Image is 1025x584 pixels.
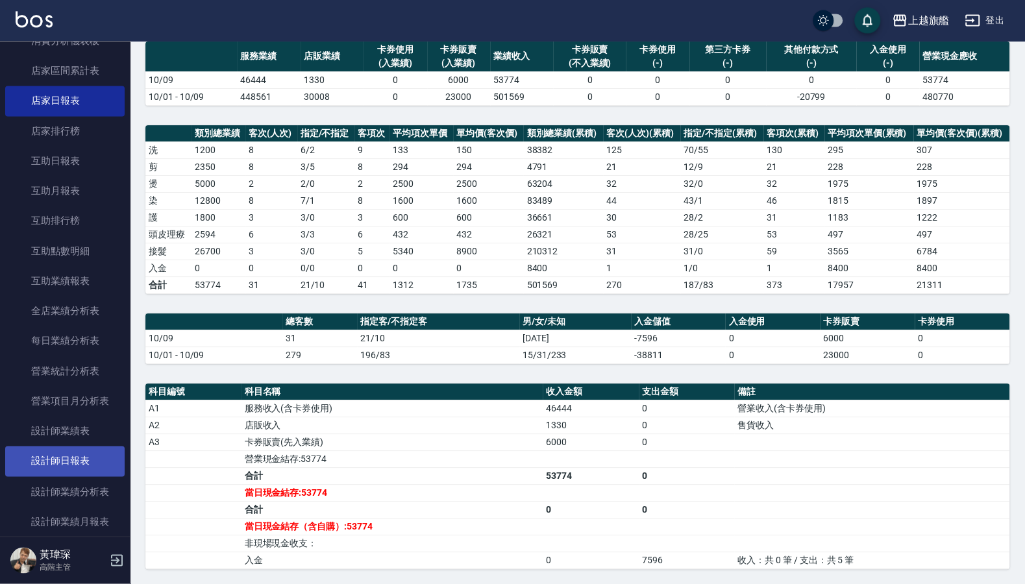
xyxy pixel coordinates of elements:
td: 0 [553,89,626,106]
td: 53774 [191,277,245,294]
td: 3 [245,243,297,260]
td: 53774 [919,72,1009,89]
a: 每日業績分析表 [5,326,125,356]
td: 21/10 [357,330,519,347]
td: 31 [603,243,680,260]
td: 8 [245,159,297,176]
td: 6000 [543,434,639,451]
td: 26321 [523,226,603,243]
td: 7596 [639,552,735,569]
td: 30008 [301,89,364,106]
td: 3 / 0 [297,210,355,226]
a: 店家日報表 [5,86,125,116]
table: a dense table [145,384,1009,570]
a: 互助月報表 [5,176,125,206]
td: 46444 [543,400,639,417]
td: 1 [603,260,680,277]
td: 21 [603,159,680,176]
td: 32 [763,176,824,193]
td: 1897 [913,193,1009,210]
td: 0 [354,260,389,277]
td: 133 [389,142,453,159]
td: 0 [364,89,426,106]
td: 1975 [824,176,913,193]
td: 8900 [453,243,523,260]
td: 53774 [490,72,553,89]
td: 41 [354,277,389,294]
td: 8 [245,193,297,210]
td: 3565 [824,243,913,260]
td: 3 / 0 [297,243,355,260]
td: 0 [689,72,766,89]
td: 187/83 [680,277,763,294]
td: 0 [725,330,820,347]
td: 0 [915,347,1009,364]
td: 38382 [523,142,603,159]
th: 店販業績 [301,42,364,73]
td: 2500 [389,176,453,193]
td: 480770 [919,89,1009,106]
a: 互助排行榜 [5,206,125,236]
td: 當日現金結存:53774 [241,485,543,502]
td: 125 [603,142,680,159]
td: 10/09 [145,72,237,89]
td: 210312 [523,243,603,260]
div: 入金使用 [859,43,916,57]
td: 非現場現金收支： [241,535,543,552]
td: 1735 [453,277,523,294]
table: a dense table [145,126,1009,295]
th: 客次(人次) [245,126,297,143]
td: A2 [145,417,241,434]
th: 指定/不指定(累積) [680,126,763,143]
a: 互助業績報表 [5,267,125,297]
td: 9 [354,142,389,159]
td: 31 [763,210,824,226]
td: 0 [689,89,766,106]
button: 上越旗艦 [887,8,954,34]
div: 卡券使用 [367,43,423,57]
td: 295 [824,142,913,159]
td: 150 [453,142,523,159]
a: 全店業績分析表 [5,297,125,326]
td: 36661 [523,210,603,226]
td: 0 [639,400,735,417]
td: 8400 [824,260,913,277]
td: 0 [639,502,735,518]
td: 6 [354,226,389,243]
th: 備註 [734,384,1009,401]
td: A1 [145,400,241,417]
td: 1600 [453,193,523,210]
td: [DATE] [519,330,631,347]
td: 196/83 [357,347,519,364]
td: 1 / 0 [680,260,763,277]
td: 0 [856,89,919,106]
th: 科目名稱 [241,384,543,401]
td: 0 [915,330,1009,347]
th: 指定/不指定 [297,126,355,143]
a: 設計師日報表 [5,446,125,476]
td: 307 [913,142,1009,159]
td: 染 [145,193,191,210]
th: 平均項次單價(累積) [824,126,913,143]
td: 31 / 0 [680,243,763,260]
td: 12800 [191,193,245,210]
td: 6000 [427,72,490,89]
td: -38811 [631,347,726,364]
td: 21311 [913,277,1009,294]
td: 2350 [191,159,245,176]
td: 3 [245,210,297,226]
div: (-) [769,57,853,71]
th: 服務業績 [237,42,300,73]
th: 客次(人次)(累積) [603,126,680,143]
td: 23000 [820,347,915,364]
td: 12 / 9 [680,159,763,176]
td: 44 [603,193,680,210]
td: 8 [245,142,297,159]
td: 30 [603,210,680,226]
td: 2500 [453,176,523,193]
td: 0 [856,72,919,89]
th: 類別總業績 [191,126,245,143]
a: 互助日報表 [5,147,125,176]
td: 合計 [241,468,543,485]
td: 63204 [523,176,603,193]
